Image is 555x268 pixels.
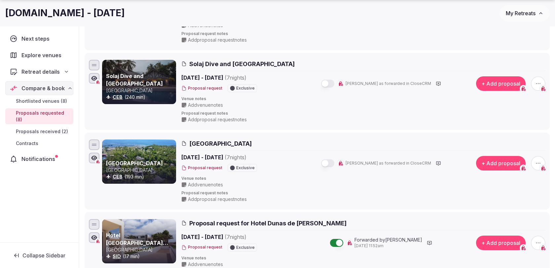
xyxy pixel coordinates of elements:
[181,31,545,37] span: Proposal request notes
[188,116,247,123] span: Add proposal request notes
[181,255,545,261] span: Venue notes
[5,152,73,166] a: Notifications
[5,48,73,62] a: Explore venues
[181,233,298,241] span: [DATE] - [DATE]
[21,51,64,59] span: Explore venues
[106,160,163,167] a: [GEOGRAPHIC_DATA]
[499,5,550,21] button: My Retreats
[16,110,71,123] span: Proposals requested (8)
[181,245,222,250] button: Proposal request
[181,86,222,91] button: Proposal request
[106,253,175,260] div: (17 min)
[181,153,298,161] span: [DATE] - [DATE]
[476,156,526,171] button: + Add proposal
[188,181,223,188] span: Add venue notes
[225,74,246,81] span: ( 7 night s )
[5,7,125,19] h1: [DOMAIN_NAME] - [DATE]
[5,139,73,148] a: Contracts
[354,237,422,243] span: Forwarded by [PERSON_NAME]
[188,196,247,203] span: Add proposal request notes
[181,74,298,82] span: [DATE] - [DATE]
[236,166,255,170] span: Exclusive
[181,96,545,102] span: Venue notes
[21,68,60,76] span: Retreat details
[5,127,73,136] a: Proposals received (2)
[113,174,123,179] a: CEB
[189,60,295,68] span: Solaj Dive and [GEOGRAPHIC_DATA]
[106,87,175,94] p: [GEOGRAPHIC_DATA]
[476,76,526,91] button: + Add proposal
[188,102,223,108] span: Add venue notes
[16,140,38,147] span: Contracts
[106,94,175,100] div: (240 min)
[5,108,73,124] a: Proposals requested (8)
[5,32,73,46] a: Next steps
[106,173,175,180] div: (193 min)
[181,176,545,181] span: Venue notes
[5,96,73,106] a: Shortlisted venues (8)
[236,246,255,249] span: Exclusive
[181,190,545,196] span: Proposal request notes
[21,35,52,43] span: Next steps
[181,111,545,116] span: Proposal request notes
[113,253,121,260] button: SID
[354,243,422,249] span: [DATE] 11:52am
[181,165,222,171] button: Proposal request
[106,247,175,253] p: [GEOGRAPHIC_DATA]
[113,173,123,180] button: CEB
[22,252,65,259] span: Collapse Sidebar
[21,84,65,92] span: Compare & book
[346,81,431,87] span: [PERSON_NAME] as forwarded in CloseCRM
[113,94,123,100] a: CEB
[476,236,526,250] button: + Add proposal
[188,37,247,43] span: Add proposal request notes
[5,248,73,263] button: Collapse Sidebar
[106,167,175,173] p: [GEOGRAPHIC_DATA]
[189,219,347,227] span: Proposal request for Hotel Dunas de [PERSON_NAME]
[225,234,246,240] span: ( 7 night s )
[106,73,163,87] a: Solaj Dive and [GEOGRAPHIC_DATA]
[225,154,246,161] span: ( 7 night s )
[188,261,223,268] span: Add venue notes
[189,139,252,148] span: [GEOGRAPHIC_DATA]
[106,232,168,253] a: Hotel [GEOGRAPHIC_DATA][PERSON_NAME]
[113,253,121,259] a: SID
[16,128,68,135] span: Proposals received (2)
[506,10,536,17] span: My Retreats
[21,155,58,163] span: Notifications
[346,161,431,166] span: [PERSON_NAME] as forwarded in CloseCRM
[236,86,255,90] span: Exclusive
[16,98,67,104] span: Shortlisted venues (8)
